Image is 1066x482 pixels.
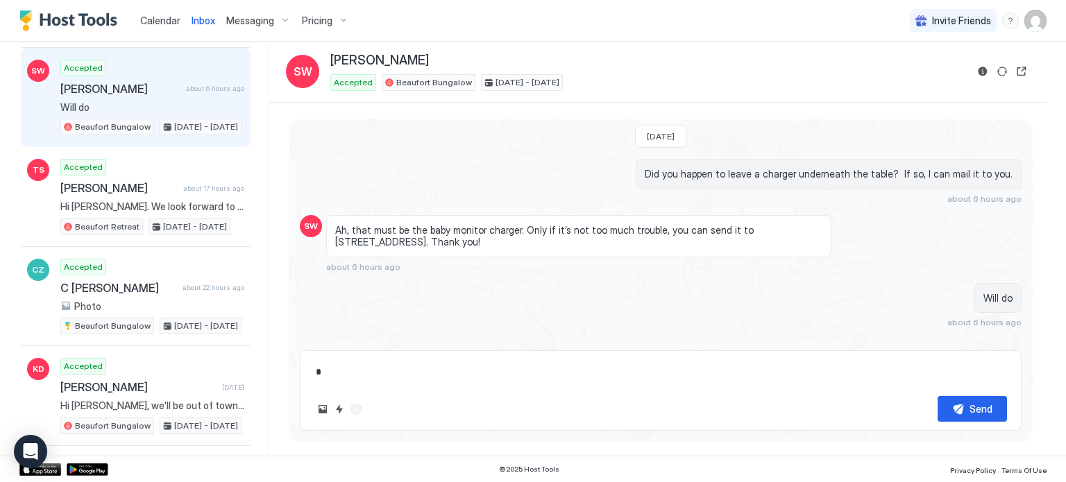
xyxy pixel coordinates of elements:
span: Beaufort Bungalow [396,76,472,89]
a: Host Tools Logo [19,10,124,31]
span: Pricing [302,15,332,27]
span: about 6 hours ago [947,317,1022,327]
span: © 2025 Host Tools [499,465,559,474]
span: Beaufort Bungalow [75,420,151,432]
span: [DATE] - [DATE] [163,221,227,233]
a: App Store [19,463,61,476]
div: Open Intercom Messenger [14,435,47,468]
span: SW [304,220,318,232]
span: Will do [60,101,244,114]
span: Hi [PERSON_NAME], we'll be out of town while you're here. We regret we won't have the chance to m... [60,399,244,412]
span: Ah, that must be the baby monitor charger. Only if it’s not too much trouble, you can send it to ... [335,224,822,248]
span: about 17 hours ago [183,184,244,193]
span: Beaufort Retreat [75,221,139,233]
span: Privacy Policy [950,466,996,474]
span: [DATE] [647,131,675,141]
span: Accepted [64,62,103,74]
span: Accepted [334,76,373,89]
span: Accepted [64,360,103,372]
button: Send [938,396,1007,422]
span: Hi [PERSON_NAME]. We look forward to our family vacation each year and are excited to visit your ... [60,200,244,213]
a: Inbox [192,13,215,28]
button: Sync reservation [994,63,1010,80]
a: Privacy Policy [950,462,996,476]
span: Terms Of Use [1001,466,1047,474]
span: [DATE] - [DATE] [496,76,559,89]
span: [DATE] - [DATE] [174,420,238,432]
span: SW [294,63,312,80]
span: Did you happen to leave a charger underneath the table? If so, I can mail it to you. [645,168,1013,180]
span: [PERSON_NAME] [60,82,180,96]
span: Accepted [64,261,103,273]
a: Calendar [140,13,180,28]
span: about 6 hours ago [326,261,400,272]
span: SW [31,64,45,77]
span: [PERSON_NAME] [60,181,178,195]
span: Messaging [226,15,274,27]
button: Quick reply [331,401,348,418]
button: Scheduled Messages [892,338,1022,357]
span: TS [33,164,44,176]
div: menu [1002,12,1019,29]
span: [PERSON_NAME] [60,380,217,394]
span: Invite Friends [932,15,991,27]
span: Inbox [192,15,215,26]
span: KD [33,363,44,375]
span: C [PERSON_NAME] [60,281,177,295]
span: Beaufort Bungalow [75,320,151,332]
span: [DATE] [222,383,244,392]
span: [PERSON_NAME] [330,53,429,69]
span: about 6 hours ago [947,193,1022,204]
span: Calendar [140,15,180,26]
span: about 22 hours ago [183,283,244,292]
div: Send [970,402,992,416]
span: Beaufort Bungalow [75,121,151,133]
button: Upload image [314,401,331,418]
a: Google Play Store [67,463,108,476]
span: Photo [74,300,101,313]
span: CZ [32,264,44,276]
span: about 6 hours ago [186,84,244,93]
button: Reservation information [974,63,991,80]
span: [DATE] - [DATE] [174,121,238,133]
span: Will do [983,292,1013,304]
a: Terms Of Use [1001,462,1047,476]
button: Open reservation [1013,63,1030,80]
div: User profile [1024,10,1047,32]
span: Accepted [64,161,103,173]
span: [DATE] - [DATE] [174,320,238,332]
